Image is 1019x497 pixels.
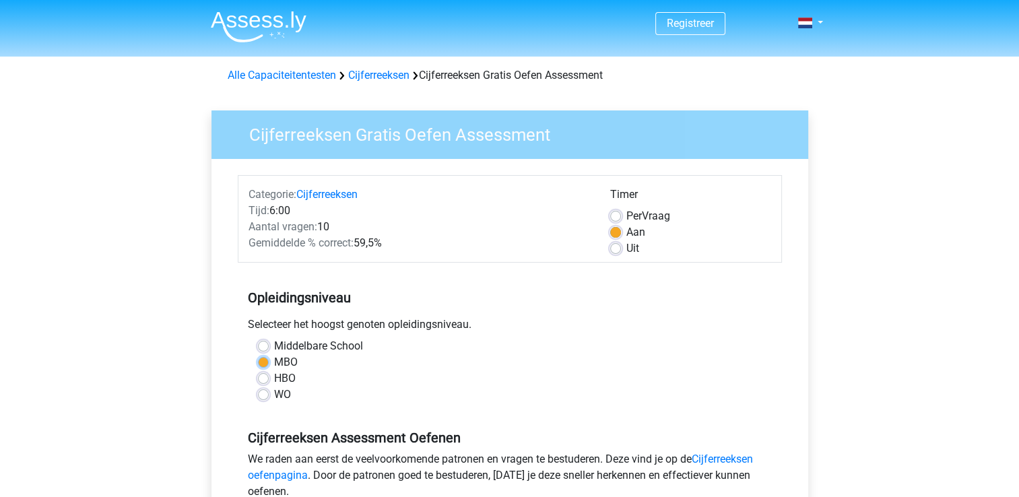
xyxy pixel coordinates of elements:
[249,236,354,249] span: Gemiddelde % correct:
[249,188,296,201] span: Categorie:
[274,370,296,387] label: HBO
[626,208,670,224] label: Vraag
[228,69,336,81] a: Alle Capaciteitentesten
[249,220,317,233] span: Aantal vragen:
[274,338,363,354] label: Middelbare School
[249,204,269,217] span: Tijd:
[348,69,409,81] a: Cijferreeksen
[610,187,771,208] div: Timer
[211,11,306,42] img: Assessly
[238,235,600,251] div: 59,5%
[238,203,600,219] div: 6:00
[296,188,358,201] a: Cijferreeksen
[274,354,298,370] label: MBO
[626,209,642,222] span: Per
[238,317,782,338] div: Selecteer het hoogst genoten opleidingsniveau.
[274,387,291,403] label: WO
[626,240,639,257] label: Uit
[667,17,714,30] a: Registreer
[233,119,798,145] h3: Cijferreeksen Gratis Oefen Assessment
[222,67,797,84] div: Cijferreeksen Gratis Oefen Assessment
[248,284,772,311] h5: Opleidingsniveau
[238,219,600,235] div: 10
[626,224,645,240] label: Aan
[248,430,772,446] h5: Cijferreeksen Assessment Oefenen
